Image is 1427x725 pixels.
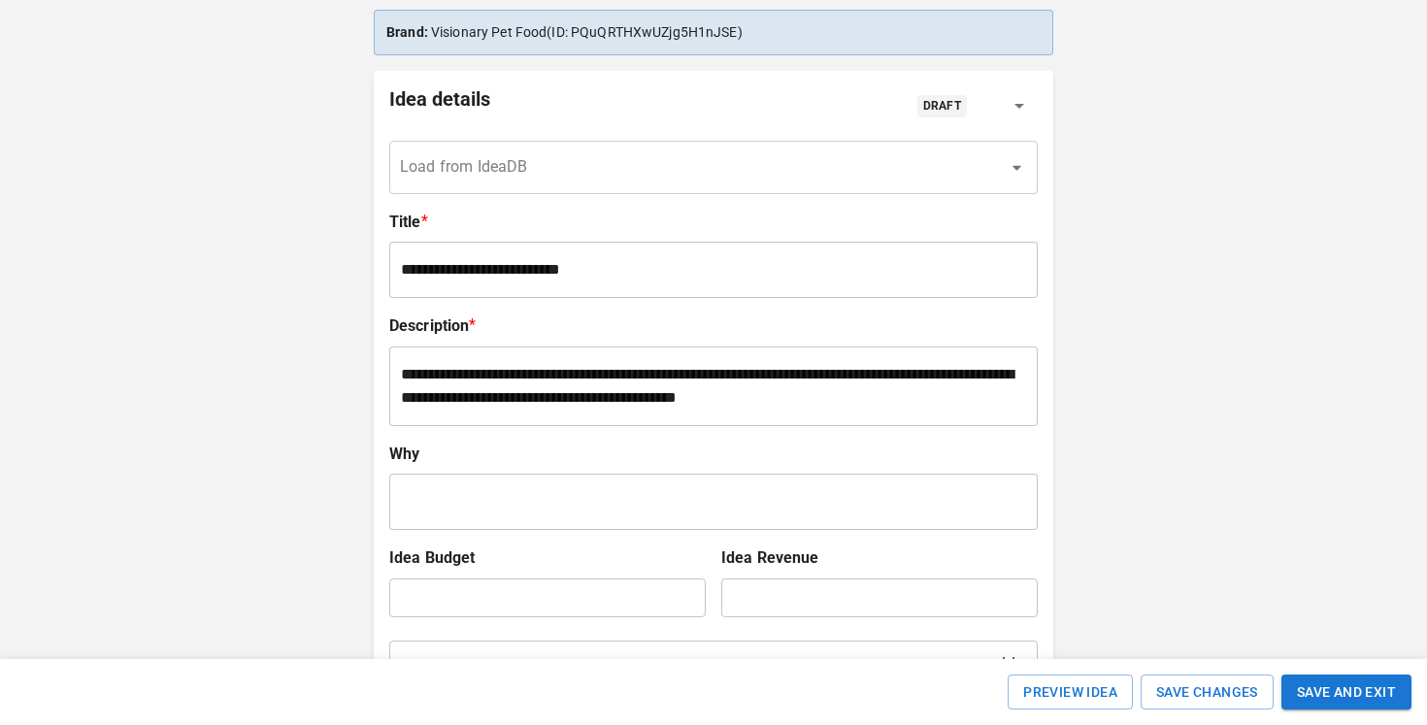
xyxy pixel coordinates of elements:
h6: Title [389,210,421,235]
button: Choose date [981,641,1036,695]
button: SAVE AND EXIT [1281,675,1411,710]
div: rdw-editor [401,490,1027,513]
h6: Why [389,442,1038,467]
div: Draft [917,95,967,117]
button: SAVE CHANGES [1141,675,1274,710]
div: rdw-editor [401,363,1027,410]
strong: Brand: [386,24,428,40]
h6: Description [389,313,469,339]
button: Preview Idea [1008,675,1133,710]
h6: Idea Revenue [721,545,1038,571]
div: rdw-wrapper [390,347,1037,425]
h5: Idea details [389,86,490,125]
div: rdw-editor [401,258,1027,281]
p: Visionary Pet Food (ID: PQuQRTHXwUZjg5H1nJSE ) [386,22,1041,43]
div: rdw-wrapper [390,475,1037,529]
div: rdw-wrapper [390,243,1037,297]
h6: Idea Budget [389,545,706,571]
